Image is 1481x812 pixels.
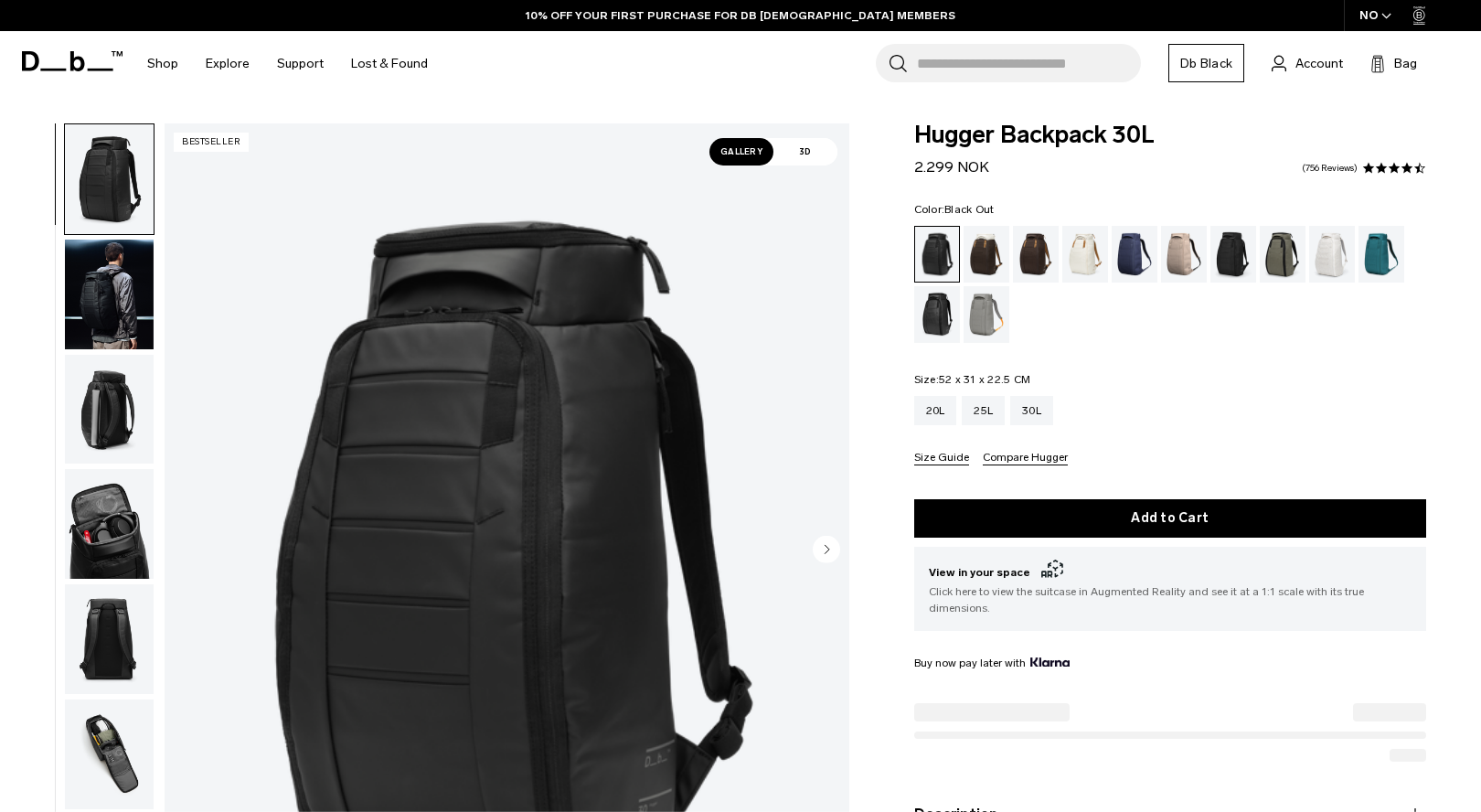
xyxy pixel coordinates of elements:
button: View in your space Click here to view the suitcase in Augmented Reality and see it at a 1:1 scale... [914,547,1426,631]
span: Click here to view the suitcase in Augmented Reality and see it at a 1:1 scale with its true dime... [929,583,1412,616]
p: Bestseller [174,133,249,152]
button: Hugger Backpack 30L Black Out [64,123,154,235]
a: Sand Grey [964,286,1009,343]
img: Hugger Backpack 30L Black Out [65,124,154,234]
a: Reflective Black [914,286,960,343]
a: 20L [914,396,957,425]
a: Account [1272,52,1343,74]
img: {"height" => 20, "alt" => "Klarna"} [1030,657,1070,667]
button: Hugger Backpack 30L Black Out [64,699,154,810]
a: Explore [206,31,250,96]
span: Account [1295,54,1343,73]
legend: Size: [914,374,1031,385]
a: Support [277,31,324,96]
button: Bag [1370,52,1417,74]
a: Fogbow Beige [1161,226,1207,283]
legend: Color: [914,204,995,215]
a: Black Out [914,226,960,283]
span: Buy now pay later with [914,655,1070,671]
a: Shop [147,31,178,96]
a: 10% OFF YOUR FIRST PURCHASE FOR DB [DEMOGRAPHIC_DATA] MEMBERS [526,7,955,24]
nav: Main Navigation [133,31,442,96]
button: Next slide [813,535,840,566]
span: Gallery [709,138,773,166]
button: Hugger Backpack 30L Black Out [64,583,154,695]
button: Hugger Backpack 30L Black Out [64,354,154,465]
a: Midnight Teal [1358,226,1404,283]
a: Espresso [1013,226,1059,283]
a: 30L [1010,396,1053,425]
img: Hugger Backpack 30L Black Out [65,469,154,579]
a: Charcoal Grey [1210,226,1256,283]
button: Size Guide [914,452,969,465]
a: Forest Green [1260,226,1305,283]
button: Compare Hugger [983,452,1068,465]
button: Hugger Backpack 30L Black Out [64,468,154,580]
span: Hugger Backpack 30L [914,123,1426,147]
a: Lost & Found [351,31,428,96]
img: Hugger Backpack 30L Black Out [65,355,154,465]
a: 25L [962,396,1005,425]
button: Add to Cart [914,499,1426,538]
img: Hugger Backpack 30L Black Out [65,240,154,349]
img: Hugger Backpack 30L Black Out [65,700,154,809]
span: 3D [773,138,837,166]
span: Black Out [944,203,994,216]
a: Clean Slate [1309,226,1355,283]
span: 2.299 NOK [914,158,989,176]
a: Db Black [1168,44,1244,82]
a: Cappuccino [964,226,1009,283]
span: Bag [1394,54,1417,73]
a: Blue Hour [1112,226,1157,283]
a: Oatmilk [1062,226,1108,283]
span: View in your space [929,561,1412,583]
button: Hugger Backpack 30L Black Out [64,239,154,350]
span: 52 x 31 x 22.5 CM [939,373,1030,386]
img: Hugger Backpack 30L Black Out [65,584,154,694]
a: 756 reviews [1302,164,1358,173]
